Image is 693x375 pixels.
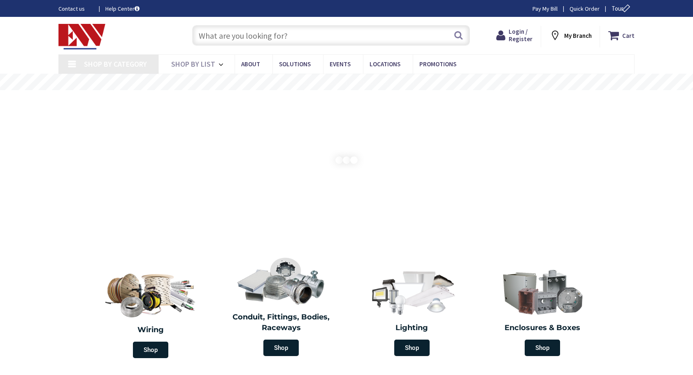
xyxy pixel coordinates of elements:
[84,59,147,69] span: Shop By Category
[509,28,533,43] span: Login / Register
[263,340,299,356] span: Shop
[479,263,606,360] a: Enclosures & Boxes Shop
[608,28,635,43] a: Cart
[349,263,475,360] a: Lighting Shop
[484,323,602,333] h2: Enclosures & Boxes
[533,5,558,13] a: Pay My Bill
[525,340,560,356] span: Shop
[58,24,105,49] img: Electrical Wholesalers, Inc.
[218,253,345,360] a: Conduit, Fittings, Bodies, Raceways Shop
[222,312,341,333] h2: Conduit, Fittings, Bodies, Raceways
[241,60,260,68] span: About
[622,28,635,43] strong: Cart
[612,5,633,12] span: Tour
[279,78,429,87] rs-layer: Free Same Day Pickup at 19 Locations
[133,342,168,358] span: Shop
[419,60,456,68] span: Promotions
[564,32,592,40] strong: My Branch
[192,25,470,46] input: What are you looking for?
[105,5,140,13] a: Help Center
[496,28,533,43] a: Login / Register
[570,5,600,13] a: Quick Order
[85,263,216,362] a: Wiring Shop
[58,5,92,13] a: Contact us
[89,325,212,335] h2: Wiring
[370,60,400,68] span: Locations
[353,323,471,333] h2: Lighting
[171,59,215,69] span: Shop By List
[330,60,351,68] span: Events
[394,340,430,356] span: Shop
[279,60,311,68] span: Solutions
